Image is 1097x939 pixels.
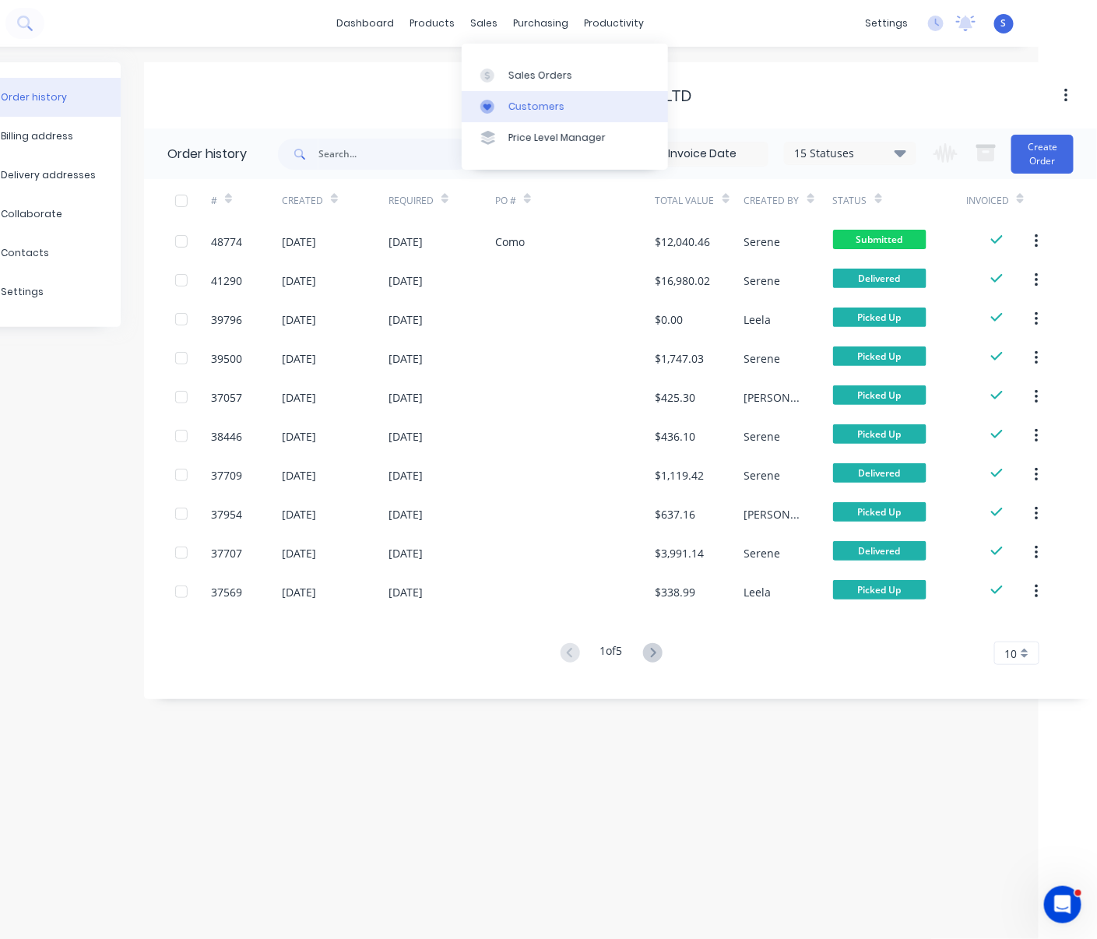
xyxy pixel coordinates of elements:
[744,350,781,367] div: Serene
[211,179,282,222] div: #
[329,12,402,35] a: dashboard
[833,179,966,222] div: Status
[389,428,423,445] div: [DATE]
[744,179,833,222] div: Created By
[833,424,926,444] span: Picked Up
[744,311,772,328] div: Leela
[744,234,781,250] div: Serene
[508,131,606,145] div: Price Level Manager
[167,145,247,164] div: Order history
[1,90,67,104] div: Order history
[282,389,316,406] div: [DATE]
[857,12,916,35] div: settings
[656,584,696,600] div: $338.99
[495,234,525,250] div: Como
[1011,135,1074,174] button: Create Order
[211,311,242,328] div: 39796
[656,350,705,367] div: $1,747.03
[211,194,217,208] div: #
[966,194,1009,208] div: Invoiced
[462,59,668,90] a: Sales Orders
[833,541,926,561] span: Delivered
[656,467,705,484] div: $1,119.42
[389,194,434,208] div: Required
[389,389,423,406] div: [DATE]
[211,545,242,561] div: 37707
[744,584,772,600] div: Leela
[389,273,423,289] div: [DATE]
[656,389,696,406] div: $425.30
[1001,16,1007,30] span: S
[211,467,242,484] div: 37709
[211,234,242,250] div: 48774
[656,273,711,289] div: $16,980.02
[508,69,572,83] div: Sales Orders
[656,194,715,208] div: Total Value
[833,346,926,366] span: Picked Up
[211,428,242,445] div: 38446
[282,506,316,522] div: [DATE]
[505,12,576,35] div: purchasing
[508,100,564,114] div: Customers
[744,389,802,406] div: [PERSON_NAME]
[389,234,423,250] div: [DATE]
[211,350,242,367] div: 39500
[282,428,316,445] div: [DATE]
[785,145,916,162] div: 15 Statuses
[656,506,696,522] div: $637.16
[833,580,926,600] span: Picked Up
[744,467,781,484] div: Serene
[744,428,781,445] div: Serene
[656,545,705,561] div: $3,991.14
[389,179,495,222] div: Required
[1,168,96,182] div: Delivery addresses
[656,179,744,222] div: Total Value
[1,246,49,260] div: Contacts
[744,545,781,561] div: Serene
[282,311,316,328] div: [DATE]
[211,506,242,522] div: 37954
[495,194,516,208] div: PO #
[637,142,768,166] input: Invoice Date
[389,506,423,522] div: [DATE]
[833,230,926,249] span: Submitted
[282,350,316,367] div: [DATE]
[833,308,926,327] span: Picked Up
[1044,886,1081,923] iframe: Intercom live chat
[211,389,242,406] div: 37057
[402,12,462,35] div: products
[282,234,316,250] div: [DATE]
[833,194,867,208] div: Status
[282,467,316,484] div: [DATE]
[833,385,926,405] span: Picked Up
[1,207,62,221] div: Collaborate
[833,269,926,288] span: Delivered
[1,129,73,143] div: Billing address
[966,179,1037,222] div: Invoiced
[656,311,684,328] div: $0.00
[744,194,800,208] div: Created By
[282,194,323,208] div: Created
[1004,645,1017,662] span: 10
[318,139,473,170] input: Search...
[462,122,668,153] a: Price Level Manager
[600,642,623,665] div: 1 of 5
[744,506,802,522] div: [PERSON_NAME]
[744,273,781,289] div: Serene
[282,273,316,289] div: [DATE]
[833,463,926,483] span: Delivered
[389,350,423,367] div: [DATE]
[462,91,668,122] a: Customers
[211,273,242,289] div: 41290
[1,285,44,299] div: Settings
[282,584,316,600] div: [DATE]
[576,12,652,35] div: productivity
[389,311,423,328] div: [DATE]
[282,179,389,222] div: Created
[211,584,242,600] div: 37569
[833,502,926,522] span: Picked Up
[389,545,423,561] div: [DATE]
[389,584,423,600] div: [DATE]
[389,467,423,484] div: [DATE]
[495,179,656,222] div: PO #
